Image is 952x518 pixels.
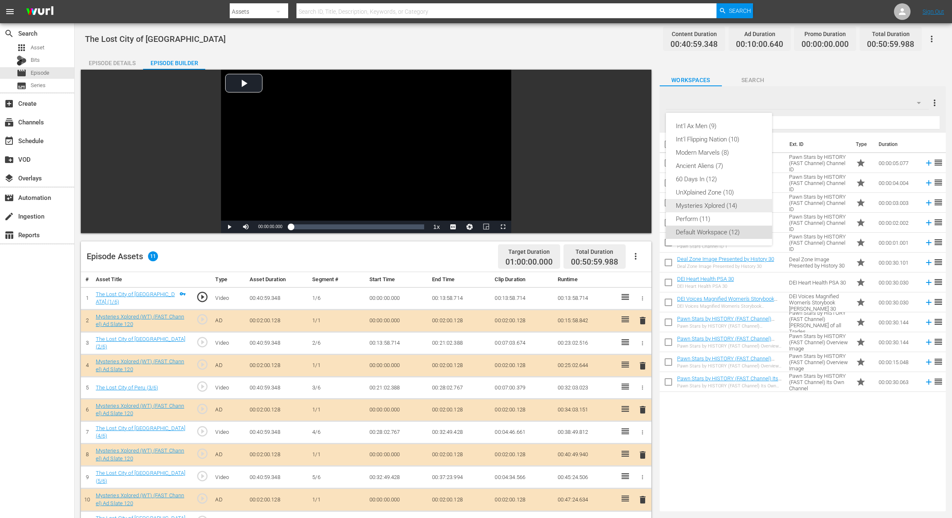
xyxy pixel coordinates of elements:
[676,133,762,146] div: Int'l Flipping Nation (10)
[676,199,762,212] div: Mysteries Xplored (14)
[676,119,762,133] div: Int'l Ax Men (9)
[676,226,762,239] div: Default Workspace (12)
[676,159,762,173] div: Ancient Aliens (7)
[676,146,762,159] div: Modern Marvels (8)
[676,186,762,199] div: UnXplained Zone (10)
[676,173,762,186] div: 60 Days In (12)
[676,212,762,226] div: Perform (11)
